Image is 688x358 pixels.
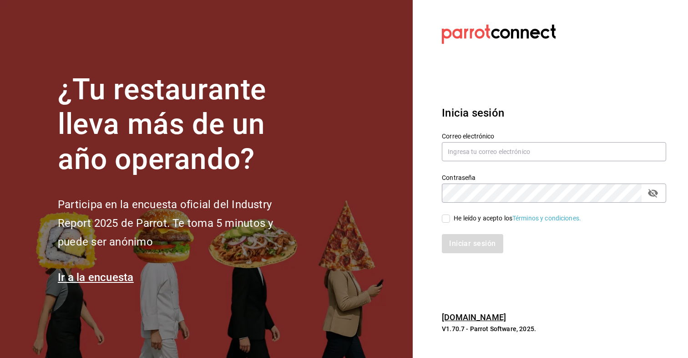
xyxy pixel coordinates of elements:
label: Contraseña [442,174,666,180]
a: Ir a la encuesta [58,271,134,284]
input: Ingresa tu correo electrónico [442,142,666,161]
h2: Participa en la encuesta oficial del Industry Report 2025 de Parrot. Te toma 5 minutos y puede se... [58,195,304,251]
a: Términos y condiciones. [512,215,581,222]
p: V1.70.7 - Parrot Software, 2025. [442,324,666,333]
h1: ¿Tu restaurante lleva más de un año operando? [58,72,304,177]
h3: Inicia sesión [442,105,666,121]
button: passwordField [645,185,661,201]
label: Correo electrónico [442,133,666,139]
a: [DOMAIN_NAME] [442,312,506,322]
div: He leído y acepto los [454,214,581,223]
